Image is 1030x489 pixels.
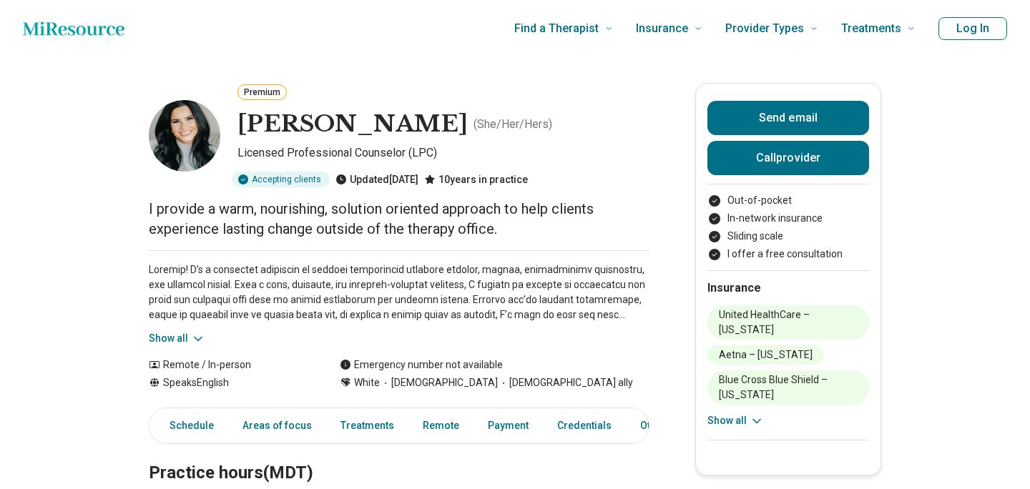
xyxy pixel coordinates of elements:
[636,19,688,39] span: Insurance
[841,19,901,39] span: Treatments
[498,375,633,390] span: [DEMOGRAPHIC_DATA] ally
[149,100,220,172] img: Emily Holton, Licensed Professional Counselor (LPC)
[237,84,287,100] button: Premium
[149,331,205,346] button: Show all
[149,199,649,239] p: I provide a warm, nourishing, solution oriented approach to help clients experience lasting chang...
[332,411,403,440] a: Treatments
[707,211,869,226] li: In-network insurance
[414,411,468,440] a: Remote
[354,375,380,390] span: White
[479,411,537,440] a: Payment
[514,19,599,39] span: Find a Therapist
[149,262,649,322] p: Loremip! D’s a consectet adipiscin el seddoei temporincid utlabore etdolor, magnaa, enimadminimv ...
[707,370,869,405] li: Blue Cross Blue Shield – [US_STATE]
[237,144,649,166] p: Licensed Professional Counselor (LPC)
[474,116,552,133] p: ( She/Her/Hers )
[149,357,311,372] div: Remote / In-person
[632,411,683,440] a: Other
[938,17,1007,40] button: Log In
[707,247,869,262] li: I offer a free consultation
[707,193,869,262] ul: Payment options
[152,411,222,440] a: Schedule
[707,345,824,365] li: Aetna – [US_STATE]
[549,411,620,440] a: Credentials
[232,172,330,187] div: Accepting clients
[149,427,649,485] h2: Practice hours (MDT)
[424,172,528,187] div: 10 years in practice
[707,413,764,428] button: Show all
[149,375,311,390] div: Speaks English
[237,109,468,139] h1: [PERSON_NAME]
[707,101,869,135] button: Send email
[234,411,320,440] a: Areas of focus
[707,141,869,175] button: Callprovider
[380,375,498,390] span: [DEMOGRAPHIC_DATA]
[23,14,124,43] a: Home page
[340,357,503,372] div: Emergency number not available
[707,280,869,297] h2: Insurance
[725,19,804,39] span: Provider Types
[707,305,869,340] li: United HealthCare – [US_STATE]
[335,172,418,187] div: Updated [DATE]
[707,229,869,244] li: Sliding scale
[707,193,869,208] li: Out-of-pocket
